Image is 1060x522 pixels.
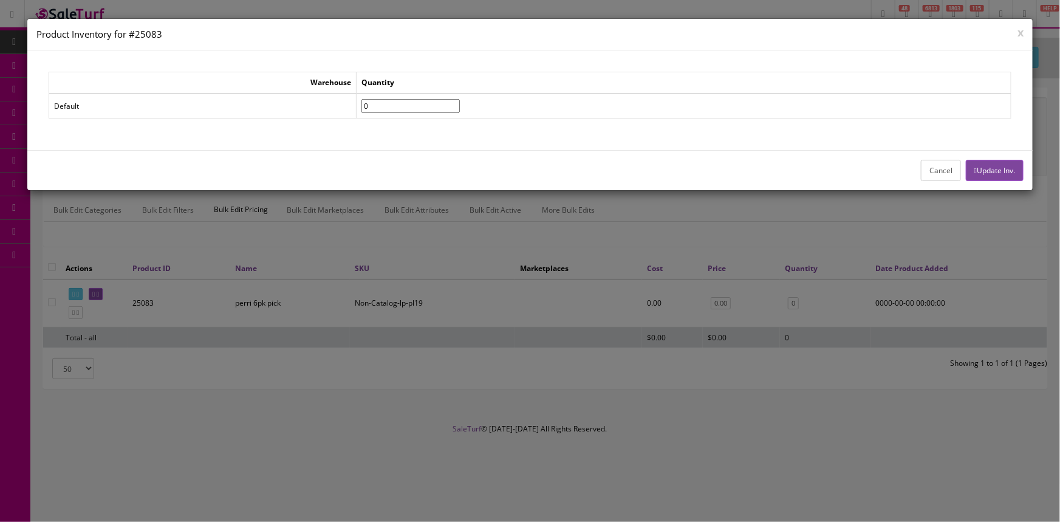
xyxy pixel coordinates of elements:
button: Cancel [921,160,961,181]
td: Default [49,94,356,118]
td: Warehouse [49,72,356,94]
h4: Product Inventory for #25083 [36,28,1024,41]
td: Quantity [356,72,1011,94]
button: Update Inv. [966,160,1024,181]
button: x [1017,27,1024,38]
